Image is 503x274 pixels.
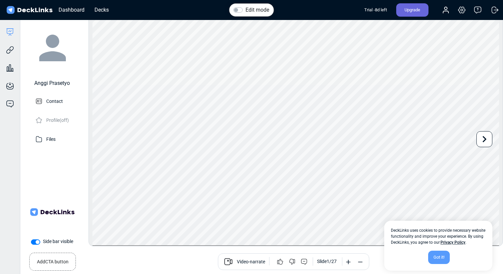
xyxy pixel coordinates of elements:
[46,135,56,143] p: Files
[29,189,76,235] img: Company Banner
[317,258,337,265] div: Slide 1 / 27
[37,256,69,265] small: Add CTA button
[5,5,54,15] img: DeckLinks
[237,258,265,266] span: Video-narrate
[55,6,88,14] div: Dashboard
[91,6,112,14] div: Decks
[391,227,486,245] span: DeckLinks uses cookies to provide necessary website functionality and improve your experience. By...
[440,240,465,245] a: Privacy Policy
[396,3,428,17] div: Upgrade
[364,3,387,17] div: Trial - 8 d left
[428,251,450,264] div: Got it!
[246,6,269,14] label: Edit mode
[46,97,63,105] p: Contact
[46,116,69,124] p: Profile (off)
[34,79,70,87] div: Anggi Prasetyo
[43,238,73,245] label: Side bar visible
